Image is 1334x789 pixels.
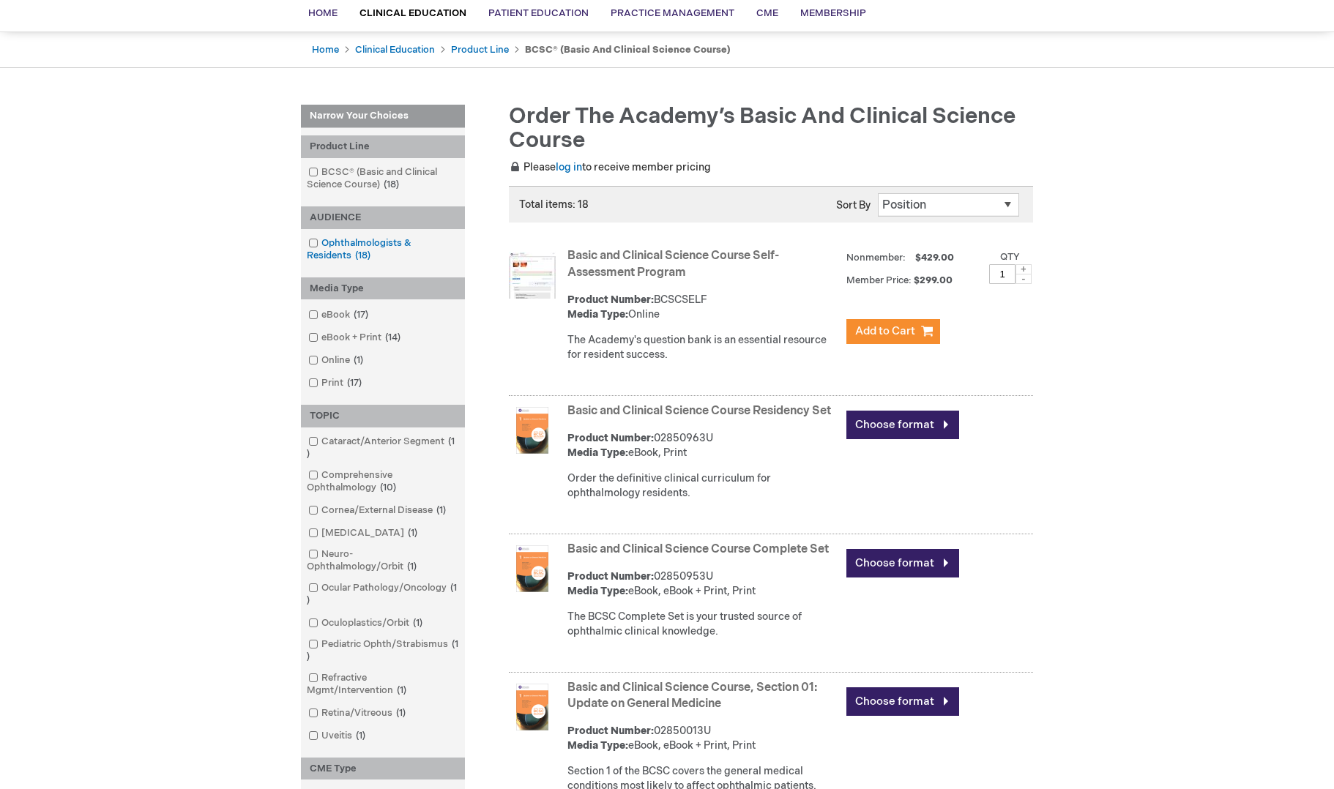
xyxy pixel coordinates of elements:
[509,252,556,299] img: Basic and Clinical Science Course Self-Assessment Program
[350,354,367,366] span: 1
[305,729,371,743] a: Uveitis1
[509,103,1016,154] span: Order the Academy’s Basic and Clinical Science Course
[312,44,339,56] a: Home
[381,332,404,343] span: 14
[611,7,734,19] span: Practice Management
[567,570,654,583] strong: Product Number:
[403,561,420,572] span: 1
[556,161,582,173] a: log in
[846,319,940,344] button: Add to Cart
[567,404,831,418] a: Basic and Clinical Science Course Residency Set
[305,581,461,607] a: Ocular Pathology/Oncology1
[305,236,461,263] a: Ophthalmologists & Residents18
[301,405,465,427] div: TOPIC
[404,527,421,539] span: 1
[376,482,400,493] span: 10
[800,7,866,19] span: Membership
[301,135,465,158] div: Product Line
[305,354,369,367] a: Online1
[305,671,461,698] a: Refractive Mgmt/Intervention1
[567,308,628,321] strong: Media Type:
[380,179,403,190] span: 18
[488,7,589,19] span: Patient Education
[451,44,509,56] a: Product Line
[836,199,871,212] label: Sort By
[567,681,817,711] a: Basic and Clinical Science Course, Section 01: Update on General Medicine
[567,293,839,322] div: BCSCSELF Online
[913,252,956,263] span: $429.00
[567,569,839,599] div: 02850953U eBook, eBook + Print, Print
[305,526,423,540] a: [MEDICAL_DATA]1
[305,504,452,517] a: Cornea/External Disease1
[351,250,374,261] span: 18
[305,435,461,461] a: Cataract/Anterior Segment1
[855,324,915,338] span: Add to Cart
[756,7,778,19] span: CME
[308,7,338,19] span: Home
[307,638,458,662] span: 1
[305,331,406,345] a: eBook + Print14
[567,725,654,737] strong: Product Number:
[307,582,457,606] span: 1
[509,684,556,730] img: Basic and Clinical Science Course, Section 01: Update on General Medicine
[355,44,435,56] a: Clinical Education
[305,637,461,664] a: Pediatric Ophth/Strabismus1
[305,165,461,192] a: BCSC® (Basic and Clinical Science Course)18
[567,249,779,280] a: Basic and Clinical Science Course Self-Assessment Program
[846,549,959,577] a: Choose format
[1000,251,1020,263] label: Qty
[305,308,374,322] a: eBook17
[409,617,426,629] span: 1
[567,293,654,306] strong: Product Number:
[305,376,368,390] a: Print17
[305,706,411,720] a: Retina/Vitreous1
[989,264,1016,284] input: Qty
[350,309,372,321] span: 17
[392,707,409,719] span: 1
[567,432,654,444] strong: Product Number:
[567,610,839,639] div: The BCSC Complete Set is your trusted source of ophthalmic clinical knowledge.
[305,547,461,574] a: Neuro-Ophthalmology/Orbit1
[393,684,410,696] span: 1
[567,585,628,597] strong: Media Type:
[567,446,628,459] strong: Media Type:
[846,687,959,716] a: Choose format
[509,161,711,173] span: Please to receive member pricing
[301,105,465,128] strong: Narrow Your Choices
[567,431,839,460] div: 02850963U eBook, Print
[567,333,839,362] div: The Academy's question bank is an essential resource for resident success.
[519,198,589,211] span: Total items: 18
[846,411,959,439] a: Choose format
[352,730,369,741] span: 1
[359,7,466,19] span: Clinical Education
[509,407,556,454] img: Basic and Clinical Science Course Residency Set
[914,274,955,286] span: $299.00
[567,724,839,753] div: 02850013U eBook, eBook + Print, Print
[301,758,465,780] div: CME Type
[525,44,731,56] strong: BCSC® (Basic and Clinical Science Course)
[846,249,906,267] strong: Nonmember:
[343,377,365,389] span: 17
[433,504,450,516] span: 1
[567,739,628,752] strong: Media Type:
[305,616,428,630] a: Oculoplastics/Orbit1
[305,468,461,495] a: Comprehensive Ophthalmology10
[567,471,839,501] div: Order the definitive clinical curriculum for ophthalmology residents.
[846,274,912,286] strong: Member Price:
[509,545,556,592] img: Basic and Clinical Science Course Complete Set
[567,542,829,556] a: Basic and Clinical Science Course Complete Set
[307,435,455,460] span: 1
[301,206,465,229] div: AUDIENCE
[301,277,465,300] div: Media Type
